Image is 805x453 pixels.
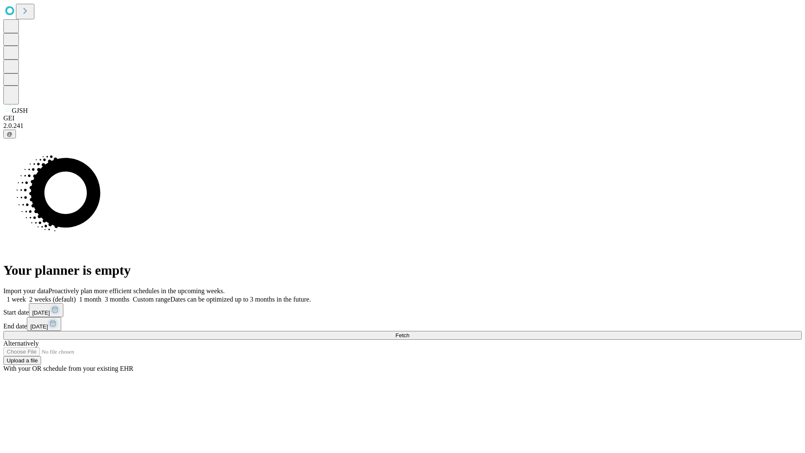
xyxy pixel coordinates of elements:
span: GJSH [12,107,28,114]
span: 1 week [7,296,26,303]
button: Upload a file [3,356,41,365]
span: 1 month [79,296,101,303]
span: Custom range [133,296,170,303]
button: [DATE] [27,317,61,331]
span: 3 months [105,296,130,303]
h1: Your planner is empty [3,263,802,278]
span: Proactively plan more efficient schedules in the upcoming weeks. [49,287,225,294]
span: Alternatively [3,340,39,347]
span: Dates can be optimized up to 3 months in the future. [170,296,311,303]
span: [DATE] [32,310,50,316]
button: Fetch [3,331,802,340]
div: Start date [3,303,802,317]
div: 2.0.241 [3,122,802,130]
div: End date [3,317,802,331]
span: Import your data [3,287,49,294]
span: [DATE] [30,323,48,330]
span: @ [7,131,13,137]
span: Fetch [395,332,409,338]
button: @ [3,130,16,138]
span: With your OR schedule from your existing EHR [3,365,133,372]
button: [DATE] [29,303,63,317]
span: 2 weeks (default) [29,296,76,303]
div: GEI [3,115,802,122]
